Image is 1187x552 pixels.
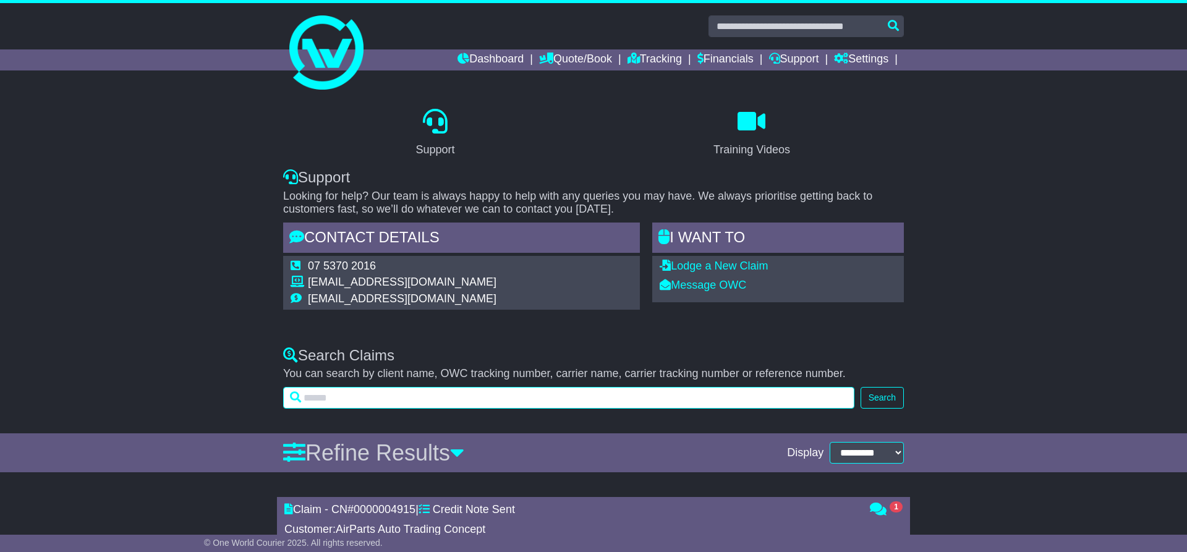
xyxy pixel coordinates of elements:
div: Customer: [284,523,857,537]
a: Refine Results [283,440,464,465]
td: [EMAIL_ADDRESS][DOMAIN_NAME] [308,276,496,292]
span: Display [787,446,823,460]
a: Tracking [628,49,682,70]
span: Credit Note Sent [433,503,515,516]
a: Message OWC [660,279,746,291]
a: Dashboard [457,49,524,70]
a: Training Videos [705,104,798,163]
span: © One World Courier 2025. All rights reserved. [204,538,383,548]
a: Support [407,104,462,163]
div: Search Claims [283,347,904,365]
div: Support [415,142,454,158]
a: Lodge a New Claim [660,260,768,272]
div: I WANT to [652,223,904,256]
td: [EMAIL_ADDRESS][DOMAIN_NAME] [308,292,496,306]
span: 1 [890,501,903,512]
a: Settings [834,49,888,70]
p: You can search by client name, OWC tracking number, carrier name, carrier tracking number or refe... [283,367,904,381]
a: Quote/Book [539,49,612,70]
div: Support [283,169,904,187]
div: Training Videos [713,142,790,158]
span: 0000004915 [354,503,415,516]
a: Support [769,49,819,70]
div: Claim - CN# | [284,503,857,517]
a: Financials [697,49,754,70]
td: 07 5370 2016 [308,260,496,276]
div: Contact Details [283,223,640,256]
a: 1 [870,504,903,516]
p: Looking for help? Our team is always happy to help with any queries you may have. We always prior... [283,190,904,216]
span: AirParts Auto Trading Concept [336,523,485,535]
button: Search [861,387,904,409]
